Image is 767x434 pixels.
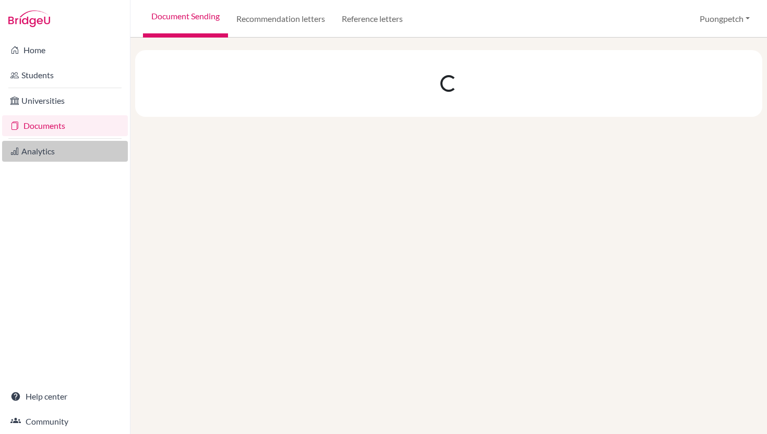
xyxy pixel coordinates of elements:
[695,9,754,29] button: Puongpetch
[2,40,128,61] a: Home
[2,90,128,111] a: Universities
[8,10,50,27] img: Bridge-U
[2,65,128,86] a: Students
[2,386,128,407] a: Help center
[2,115,128,136] a: Documents
[2,411,128,432] a: Community
[2,141,128,162] a: Analytics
